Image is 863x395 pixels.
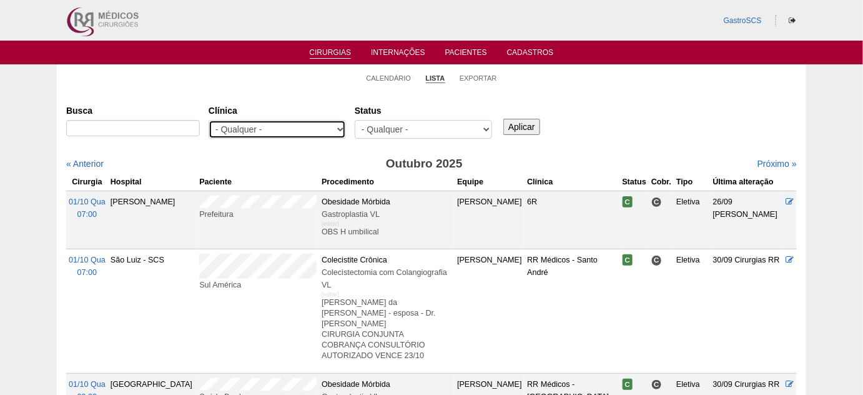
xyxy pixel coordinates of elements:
[322,208,452,221] div: Gastroplastia VL
[445,48,487,61] a: Pacientes
[620,173,649,191] th: Status
[786,256,794,264] a: Editar
[209,104,346,117] label: Clínica
[651,255,662,266] span: Consultório
[525,173,619,191] th: Clínica
[724,16,762,25] a: GastroSCS
[66,159,104,169] a: « Anterior
[355,104,492,117] label: Status
[649,173,674,191] th: Cobr.
[108,173,197,191] th: Hospital
[242,155,607,173] h3: Outubro 2025
[69,256,106,277] a: 01/10 Qua 07:00
[674,173,710,191] th: Tipo
[66,173,108,191] th: Cirurgia
[197,173,319,191] th: Paciente
[711,173,784,191] th: Última alteração
[786,197,794,206] a: Editar
[525,249,619,373] td: RR Médicos - Santo André
[426,74,445,83] a: Lista
[322,227,452,237] p: OBS H umbilical
[455,249,525,373] td: [PERSON_NAME]
[69,197,106,206] span: 01/10 Qua
[786,380,794,389] a: Editar
[77,210,97,219] span: 07:00
[623,254,633,266] span: Confirmada
[371,48,425,61] a: Internações
[525,191,619,249] td: 6R
[757,159,797,169] a: Próximo »
[674,191,710,249] td: Eletiva
[322,297,452,361] p: [PERSON_NAME] da [PERSON_NAME] - esposa - Dr. [PERSON_NAME] CIRURGIA CONJUNTA COBRANÇA CONSULTÓRI...
[322,288,339,301] div: [editar]
[319,173,455,191] th: Procedimento
[77,268,97,277] span: 07:00
[460,74,497,82] a: Exportar
[108,249,197,373] td: São Luiz - SCS
[69,197,106,219] a: 01/10 Qua 07:00
[651,379,662,390] span: Consultório
[367,74,412,82] a: Calendário
[310,48,352,59] a: Cirurgias
[69,380,106,389] span: 01/10 Qua
[789,17,796,24] i: Sair
[711,191,784,249] td: 26/09 [PERSON_NAME]
[674,249,710,373] td: Eletiva
[319,191,455,249] td: Obesidade Mórbida
[455,191,525,249] td: [PERSON_NAME]
[322,266,452,291] div: Colecistectomia com Colangiografia VL
[651,197,662,207] span: Consultório
[711,249,784,373] td: 30/09 Cirurgias RR
[455,173,525,191] th: Equipe
[319,249,455,373] td: Colecistite Crônica
[623,196,633,207] span: Confirmada
[322,217,339,230] div: [editar]
[507,48,554,61] a: Cadastros
[623,379,633,390] span: Confirmada
[66,120,200,136] input: Digite os termos que você deseja procurar.
[69,256,106,264] span: 01/10 Qua
[66,104,200,117] label: Busca
[503,119,540,135] input: Aplicar
[199,279,317,291] div: Sul América
[199,208,317,221] div: Prefeitura
[108,191,197,249] td: [PERSON_NAME]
